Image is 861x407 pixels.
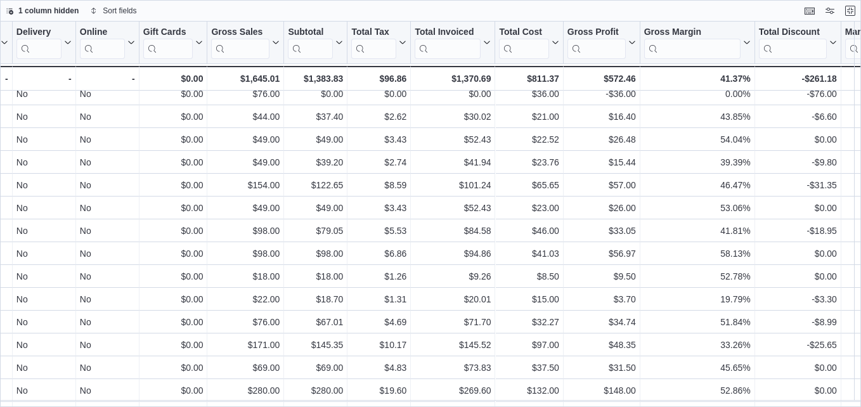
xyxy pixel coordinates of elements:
[415,200,491,216] div: $52.43
[288,200,343,216] div: $49.00
[16,132,72,147] div: No
[759,27,827,59] div: Total Discount
[211,27,269,59] div: Gross Sales
[16,360,72,375] div: No
[16,27,72,59] button: Delivery
[16,71,72,86] div: -
[143,109,204,124] div: $0.00
[288,71,343,86] div: $1,383.83
[80,86,135,101] div: No
[567,337,636,352] div: $48.35
[211,109,280,124] div: $44.00
[759,223,837,238] div: -$18.95
[759,246,837,261] div: $0.00
[500,292,559,307] div: $15.00
[644,27,751,59] button: Gross Margin
[351,132,406,147] div: $3.43
[822,3,838,18] button: Display options
[644,292,751,307] div: 19.79%
[351,246,406,261] div: $6.86
[802,3,817,18] button: Keyboard shortcuts
[351,223,406,238] div: $5.53
[143,383,204,398] div: $0.00
[288,132,343,147] div: $49.00
[759,132,837,147] div: $0.00
[143,360,204,375] div: $0.00
[415,178,491,193] div: $101.24
[500,86,559,101] div: $36.00
[351,86,406,101] div: $0.00
[415,337,491,352] div: $145.52
[500,132,559,147] div: $22.52
[500,223,559,238] div: $46.00
[644,223,751,238] div: 41.81%
[18,6,79,16] span: 1 column hidden
[80,337,135,352] div: No
[415,360,491,375] div: $73.83
[80,132,135,147] div: No
[80,314,135,330] div: No
[500,383,559,398] div: $132.00
[1,3,84,18] button: 1 column hidden
[80,27,125,39] div: Online
[759,200,837,216] div: $0.00
[759,360,837,375] div: $0.00
[80,27,135,59] button: Online
[80,246,135,261] div: No
[16,314,72,330] div: No
[351,27,396,59] div: Total Tax
[143,132,204,147] div: $0.00
[567,86,636,101] div: -$36.00
[567,360,636,375] div: $31.50
[759,109,837,124] div: -$6.60
[567,246,636,261] div: $56.97
[415,246,491,261] div: $94.86
[415,27,481,39] div: Total Invoiced
[288,109,343,124] div: $37.40
[80,269,135,284] div: No
[644,27,741,59] div: Gross Margin
[644,337,751,352] div: 33.26%
[415,132,491,147] div: $52.43
[288,155,343,170] div: $39.20
[499,27,548,39] div: Total Cost
[351,337,406,352] div: $10.17
[567,27,626,59] div: Gross Profit
[143,292,204,307] div: $0.00
[499,71,559,86] div: $811.37
[415,223,491,238] div: $84.58
[759,314,837,330] div: -$8.99
[351,27,396,39] div: Total Tax
[759,383,837,398] div: $0.00
[567,223,636,238] div: $33.05
[351,314,406,330] div: $4.69
[567,27,636,59] button: Gross Profit
[351,383,406,398] div: $19.60
[80,27,125,59] div: Online
[759,86,837,101] div: -$76.00
[16,292,72,307] div: No
[80,292,135,307] div: No
[211,337,280,352] div: $171.00
[85,3,141,18] button: Sort fields
[644,71,751,86] div: 41.37%
[567,71,636,86] div: $572.46
[415,155,491,170] div: $41.94
[500,200,559,216] div: $23.00
[211,155,280,170] div: $49.00
[143,27,193,39] div: Gift Cards
[351,269,406,284] div: $1.26
[759,155,837,170] div: -$9.80
[415,27,481,59] div: Total Invoiced
[644,246,751,261] div: 58.13%
[288,360,343,375] div: $69.00
[143,86,204,101] div: $0.00
[211,360,280,375] div: $69.00
[143,337,204,352] div: $0.00
[567,27,626,39] div: Gross Profit
[644,269,751,284] div: 52.78%
[415,71,491,86] div: $1,370.69
[143,314,204,330] div: $0.00
[351,71,406,86] div: $96.86
[288,178,343,193] div: $122.65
